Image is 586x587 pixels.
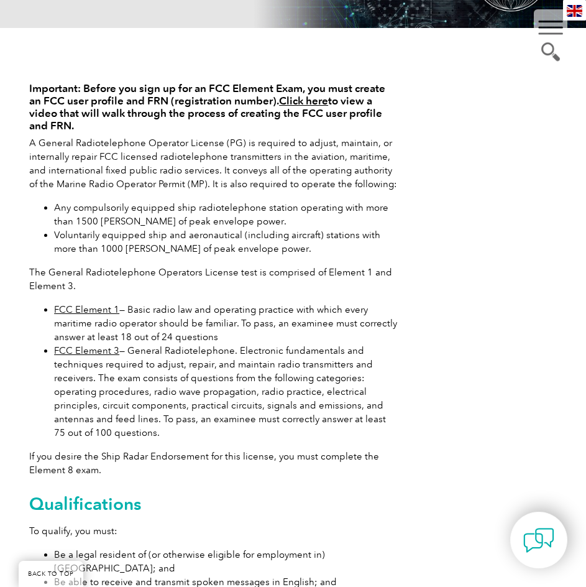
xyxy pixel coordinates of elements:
li: Be a legal resident of (or otherwise eligible for employment in) [GEOGRAPHIC_DATA]; and [54,548,398,575]
img: contact-chat.png [523,525,554,556]
img: en [567,5,582,17]
p: A General Radiotelephone Operator License (PG) is required to adjust, maintain, or internally rep... [29,136,398,191]
li: — Basic radio law and operating practice with which every maritime radio operator should be famil... [54,303,398,344]
p: If you desire the Ship Radar Endorsement for this license, you must complete the Element 8 exam. [29,450,398,477]
p: The General Radiotelephone Operators License test is comprised of Element 1 and Element 3. [29,266,398,293]
a: BACK TO TOP [19,561,83,587]
h2: Qualifications [29,494,398,514]
li: — General Radiotelephone. Electronic fundamentals and techniques required to adjust, repair, and ... [54,344,398,440]
h4: Important: Before you sign up for an FCC Element Exam, you must create an FCC user profile and FR... [29,82,398,132]
a: FCC Element 3 [54,345,119,356]
a: Click here [279,95,328,107]
li: Voluntarily equipped ship and aeronautical (including aircraft) stations with more than 1000 [PER... [54,228,398,256]
p: To qualify, you must: [29,524,398,538]
a: FCC Element 1 [54,304,119,315]
li: Any compulsorily equipped ship radiotelephone station operating with more than 1500 [PERSON_NAME]... [54,201,398,228]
